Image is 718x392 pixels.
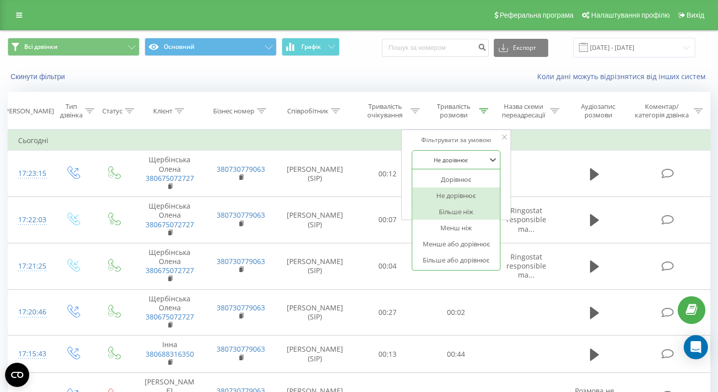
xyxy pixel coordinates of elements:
div: Назва схеми переадресації [500,102,548,119]
span: Реферальна програма [500,11,574,19]
td: [PERSON_NAME] (SIP) [277,243,353,289]
a: 380730779063 [217,344,265,354]
td: [PERSON_NAME] (SIP) [277,289,353,336]
div: [PERSON_NAME] [3,107,54,115]
div: Open Intercom Messenger [684,335,708,359]
td: [PERSON_NAME] (SIP) [277,197,353,243]
button: Основний [145,38,277,56]
div: Статус [102,107,122,115]
div: Тривалість розмови [431,102,477,119]
div: 17:20:46 [18,302,42,322]
div: 17:23:15 [18,164,42,183]
div: Більше або дорівнює [413,252,500,268]
td: Сьогодні [8,130,710,151]
div: Більше ніж [413,204,500,220]
button: Скинути фільтри [8,72,70,81]
td: Щербінська Олена [134,289,206,336]
span: Ringostat responsible ma... [506,252,546,280]
div: Тип дзвінка [60,102,83,119]
button: Графік [282,38,340,56]
div: Дорівнює [413,171,500,187]
a: 380675072727 [146,173,194,183]
td: 00:27 [353,289,422,336]
a: 380675072727 [146,312,194,321]
div: Співробітник [287,107,329,115]
a: 380688316350 [146,349,194,359]
a: 380730779063 [217,256,265,266]
td: [PERSON_NAME] (SIP) [277,151,353,197]
td: Щербінська Олена [134,197,206,243]
div: Менше або дорівнює [413,236,500,252]
div: Клієнт [153,107,172,115]
td: 00:07 [353,197,422,243]
button: Open CMP widget [5,363,29,387]
a: 380675072727 [146,220,194,229]
td: 00:12 [353,151,422,197]
div: Бізнес номер [213,107,254,115]
span: Всі дзвінки [24,43,57,51]
td: 00:04 [353,243,422,289]
div: Менш ніж [413,220,500,236]
button: Всі дзвінки [8,38,140,56]
td: 00:02 [422,289,490,336]
div: 17:21:25 [18,256,42,276]
span: Вихід [687,11,704,19]
td: Щербінська Олена [134,151,206,197]
td: Інна [134,336,206,373]
td: [PERSON_NAME] (SIP) [277,336,353,373]
div: 17:22:03 [18,210,42,230]
a: 380730779063 [217,210,265,220]
a: 380730779063 [217,164,265,174]
div: Тривалість очікування [362,102,408,119]
div: 17:15:43 [18,344,42,364]
div: Фільтрувати за умовою [412,135,501,145]
button: Експорт [494,39,548,57]
div: Не дорівнює [413,187,500,204]
span: Графік [301,43,321,50]
div: Коментар/категорія дзвінка [632,102,691,119]
td: 00:13 [353,336,422,373]
td: 00:44 [422,336,490,373]
div: Аудіозапис розмови [571,102,625,119]
span: Ringostat responsible ma... [506,206,546,233]
span: Налаштування профілю [591,11,670,19]
input: Пошук за номером [382,39,489,57]
a: 380730779063 [217,303,265,312]
td: Щербінська Олена [134,243,206,289]
a: Коли дані можуть відрізнятися вiд інших систем [537,72,710,81]
a: 380675072727 [146,266,194,275]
